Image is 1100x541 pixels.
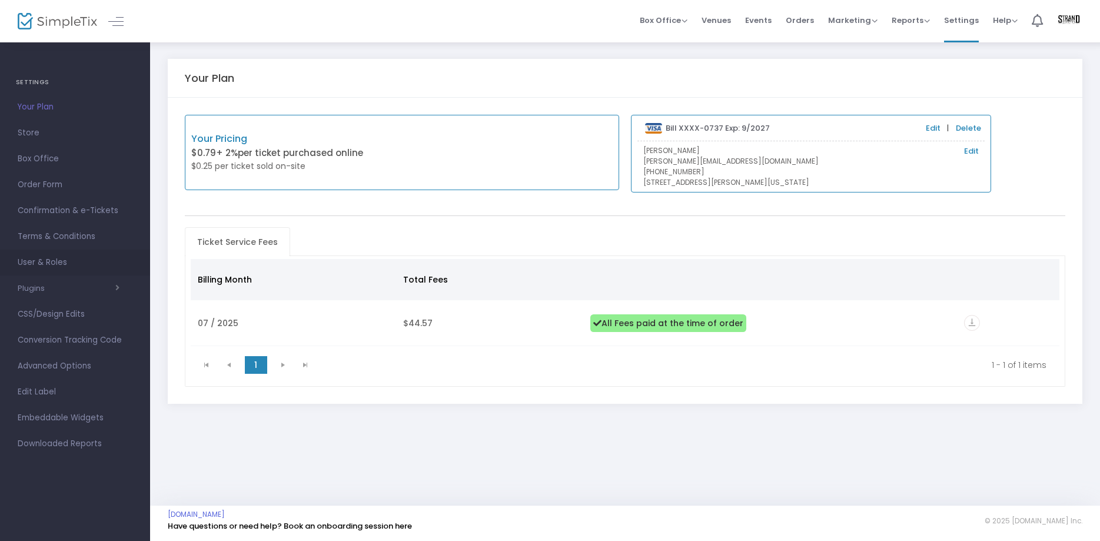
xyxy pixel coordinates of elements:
[964,315,980,331] i: vertical_align_bottom
[944,5,979,35] span: Settings
[18,203,132,218] span: Confirmation & e-Tickets
[640,15,687,26] span: Box Office
[964,318,980,330] a: vertical_align_bottom
[956,122,981,134] a: Delete
[18,436,132,452] span: Downloaded Reports
[403,317,433,329] span: $44.57
[18,229,132,244] span: Terms & Conditions
[18,125,132,141] span: Store
[245,356,267,374] span: Page 1
[643,177,979,188] p: [STREET_ADDRESS][PERSON_NAME][US_STATE]
[18,307,132,322] span: CSS/Design Edits
[185,72,234,85] h5: Your Plan
[786,5,814,35] span: Orders
[191,147,402,160] p: $0.79 per ticket purchased online
[985,516,1082,526] span: © 2025 [DOMAIN_NAME] Inc.
[216,147,238,159] span: + 2%
[590,314,746,332] span: All Fees paid at the time of order
[190,233,285,251] span: Ticket Service Fees
[18,151,132,167] span: Box Office
[191,259,396,300] th: Billing Month
[396,259,583,300] th: Total Fees
[191,160,402,172] p: $0.25 per ticket sold on-site
[16,71,134,94] h4: SETTINGS
[18,255,132,270] span: User & Roles
[745,5,772,35] span: Events
[168,510,225,519] a: [DOMAIN_NAME]
[828,15,878,26] span: Marketing
[18,99,132,115] span: Your Plan
[168,520,412,532] a: Have questions or need help? Book an onboarding session here
[643,156,979,167] p: [PERSON_NAME][EMAIL_ADDRESS][DOMAIN_NAME]
[18,359,132,374] span: Advanced Options
[645,123,662,134] img: visa.png
[191,259,1060,346] div: Data table
[198,317,238,329] span: 07 / 2025
[18,177,132,192] span: Order Form
[993,15,1018,26] span: Help
[18,333,132,348] span: Conversion Tracking Code
[18,284,119,293] button: Plugins
[944,122,952,134] span: |
[18,410,132,426] span: Embeddable Widgets
[892,15,930,26] span: Reports
[964,145,979,157] a: Edit
[702,5,731,35] span: Venues
[666,122,770,134] b: Bill XXXX-0737 Exp: 9/2027
[191,132,402,146] p: Your Pricing
[325,359,1047,371] kendo-pager-info: 1 - 1 of 1 items
[18,384,132,400] span: Edit Label
[643,145,979,156] p: [PERSON_NAME]
[643,167,979,177] p: [PHONE_NUMBER]
[926,122,941,134] a: Edit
